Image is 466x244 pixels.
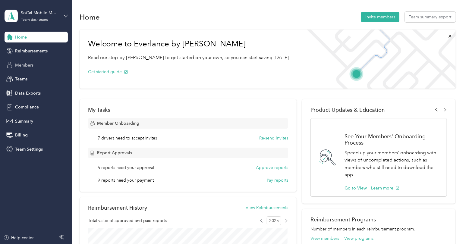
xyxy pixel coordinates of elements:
[432,210,466,244] iframe: Everlance-gr Chat Button Frame
[15,34,27,40] span: Home
[15,118,33,124] span: Summary
[88,205,147,211] h2: Reimbursement History
[361,12,399,22] button: Invite members
[15,48,48,54] span: Reimbursements
[259,135,288,141] button: Re-send invites
[267,216,281,225] span: 2025
[405,12,456,22] button: Team summary export
[310,107,385,113] span: Product Updates & Education
[97,120,139,127] span: Member Onboarding
[345,149,441,179] p: Speed up your members' onboarding with views of uncompleted actions, such as members who still ne...
[15,104,39,110] span: Compliance
[301,30,455,89] img: Welcome to everlance
[88,107,288,113] div: My Tasks
[345,133,441,146] h1: See Your Members' Onboarding Process
[88,54,290,61] p: Read our step-by-[PERSON_NAME] to get started on your own, so you can start saving [DATE].
[15,146,43,152] span: Team Settings
[15,62,33,68] span: Members
[98,135,157,141] span: 7 drivers need to accept invites
[88,69,128,75] button: Get started guide
[256,164,288,171] button: Approve reports
[98,177,154,183] span: 9 reports need your payment
[3,235,34,241] button: Help center
[15,132,28,138] span: Billing
[345,185,367,191] button: Go to View
[88,217,167,224] span: Total value of approved and paid reports
[15,76,27,82] span: Teams
[310,226,447,232] p: Number of members in each reimbursement program.
[98,164,154,171] span: 5 reports need your approval
[310,235,339,242] button: View members
[21,10,58,16] div: SoCal Mobile Medical Services LLC
[80,14,100,20] h1: Home
[88,39,290,49] h1: Welcome to Everlance by [PERSON_NAME]
[246,205,288,211] button: View Reimbursements
[97,150,132,156] span: Report Approvals
[371,185,400,191] button: Learn more
[15,90,41,96] span: Data Exports
[267,177,288,183] button: Pay reports
[21,18,49,22] div: Team dashboard
[310,216,447,223] h2: Reimbursement Programs
[344,235,373,242] button: View programs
